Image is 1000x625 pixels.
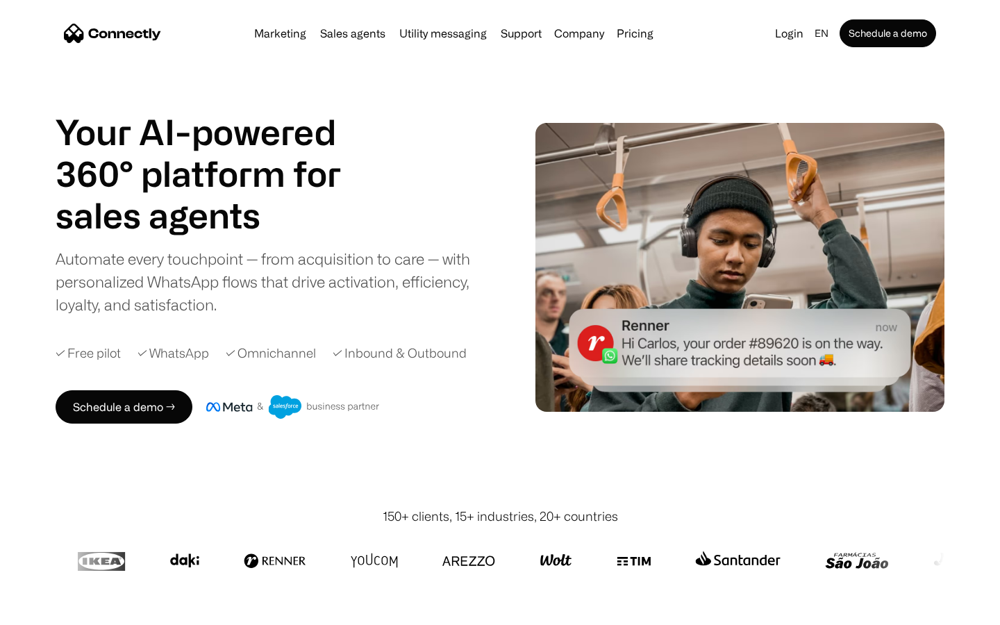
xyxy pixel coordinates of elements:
[56,194,375,236] h1: sales agents
[56,344,121,362] div: ✓ Free pilot
[769,24,809,43] a: Login
[554,24,604,43] div: Company
[56,111,375,194] h1: Your AI-powered 360° platform for
[56,390,192,424] a: Schedule a demo →
[383,507,618,526] div: 150+ clients, 15+ industries, 20+ countries
[315,28,391,39] a: Sales agents
[815,24,828,43] div: en
[28,601,83,620] ul: Language list
[611,28,659,39] a: Pricing
[249,28,312,39] a: Marketing
[840,19,936,47] a: Schedule a demo
[137,344,209,362] div: ✓ WhatsApp
[206,395,380,419] img: Meta and Salesforce business partner badge.
[56,247,493,316] div: Automate every touchpoint — from acquisition to care — with personalized WhatsApp flows that driv...
[333,344,467,362] div: ✓ Inbound & Outbound
[14,599,83,620] aside: Language selected: English
[226,344,316,362] div: ✓ Omnichannel
[394,28,492,39] a: Utility messaging
[495,28,547,39] a: Support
